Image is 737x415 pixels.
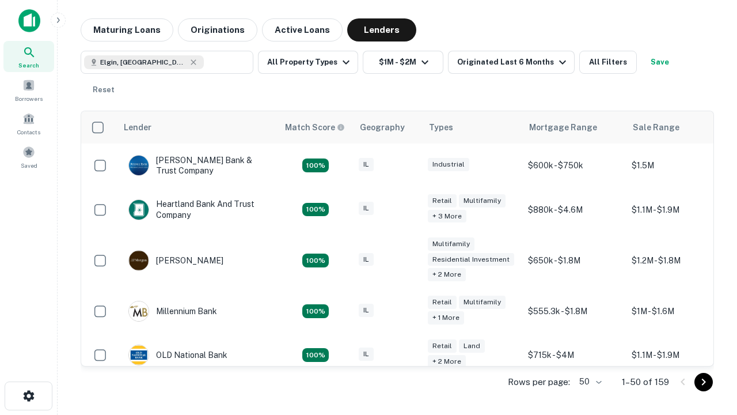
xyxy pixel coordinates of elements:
img: picture [129,301,149,321]
div: Matching Properties: 16, hasApolloMatch: undefined [302,304,329,318]
button: All Filters [579,51,637,74]
button: Originated Last 6 Months [448,51,575,74]
span: Borrowers [15,94,43,103]
img: picture [129,345,149,365]
th: Sale Range [626,111,730,144]
img: picture [129,251,149,270]
div: 50 [575,373,603,390]
div: Land [459,339,485,353]
a: Contacts [3,108,54,139]
button: Save your search to get updates of matches that match your search criteria. [641,51,678,74]
div: Multifamily [428,237,474,251]
h6: Match Score [285,121,343,134]
th: Mortgage Range [522,111,626,144]
div: Matching Properties: 20, hasApolloMatch: undefined [302,203,329,217]
div: [PERSON_NAME] [128,250,223,271]
img: picture [129,156,149,175]
div: + 3 more [428,210,466,223]
p: Rows per page: [508,375,570,389]
div: [PERSON_NAME] Bank & Trust Company [128,155,267,176]
span: Elgin, [GEOGRAPHIC_DATA], [GEOGRAPHIC_DATA] [100,57,187,67]
td: $1.5M [626,144,730,187]
div: Capitalize uses an advanced AI algorithm to match your search with the best lender. The match sco... [285,121,345,134]
button: Maturing Loans [81,18,173,41]
td: $880k - $4.6M [522,187,626,231]
div: + 2 more [428,355,466,368]
iframe: Chat Widget [679,323,737,378]
div: OLD National Bank [128,345,227,365]
div: Sale Range [633,120,679,134]
div: Geography [360,120,405,134]
div: Residential Investment [428,253,514,266]
div: Multifamily [459,194,506,207]
div: IL [359,348,374,361]
div: IL [359,304,374,317]
span: Contacts [17,127,40,137]
div: + 2 more [428,268,466,281]
img: picture [129,200,149,220]
img: capitalize-icon.png [18,9,40,32]
div: Retail [428,194,457,207]
td: $600k - $750k [522,144,626,187]
a: Saved [3,141,54,172]
div: Retail [428,296,457,309]
div: Millennium Bank [128,301,217,322]
div: Types [429,120,453,134]
button: All Property Types [258,51,358,74]
button: Lenders [347,18,416,41]
a: Borrowers [3,74,54,105]
div: + 1 more [428,311,464,325]
div: Matching Properties: 22, hasApolloMatch: undefined [302,348,329,362]
td: $715k - $4M [522,333,626,377]
div: Matching Properties: 23, hasApolloMatch: undefined [302,254,329,267]
td: $1M - $1.6M [626,289,730,333]
button: Go to next page [694,373,713,391]
th: Lender [117,111,278,144]
div: Heartland Bank And Trust Company [128,199,267,220]
span: Search [18,61,39,70]
span: Saved [21,161,37,170]
button: Reset [85,78,122,101]
div: IL [359,158,374,171]
td: $650k - $1.8M [522,232,626,290]
button: Originations [178,18,257,41]
button: Active Loans [262,18,343,41]
div: Retail [428,339,457,353]
td: $1.2M - $1.8M [626,232,730,290]
th: Types [422,111,522,144]
div: IL [359,202,374,215]
div: Mortgage Range [529,120,597,134]
div: Industrial [428,158,469,171]
td: $1.1M - $1.9M [626,187,730,231]
p: 1–50 of 159 [622,375,669,389]
button: $1M - $2M [363,51,443,74]
div: IL [359,253,374,266]
a: Search [3,41,54,72]
div: Originated Last 6 Months [457,55,569,69]
div: Lender [124,120,151,134]
th: Geography [353,111,422,144]
div: Matching Properties: 28, hasApolloMatch: undefined [302,159,329,172]
div: Multifamily [459,296,506,309]
th: Capitalize uses an advanced AI algorithm to match your search with the best lender. The match sco... [278,111,353,144]
td: $555.3k - $1.8M [522,289,626,333]
td: $1.1M - $1.9M [626,333,730,377]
